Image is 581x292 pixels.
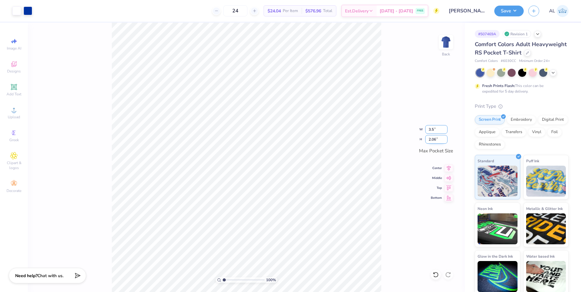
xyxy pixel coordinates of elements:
[475,103,569,110] div: Print Type
[478,213,518,244] img: Neon Ink
[431,196,442,200] span: Bottom
[507,115,536,124] div: Embroidery
[223,5,247,16] input: – –
[478,158,494,164] span: Standard
[547,128,562,137] div: Foil
[475,41,567,56] span: Comfort Colors Adult Heavyweight RS Pocket T-Shirt
[478,261,518,292] img: Glow in the Dark Ink
[478,166,518,197] img: Standard
[431,166,442,170] span: Center
[501,59,516,64] span: # 6030CC
[526,166,566,197] img: Puff Ink
[7,188,21,193] span: Decorate
[268,8,281,14] span: $24.04
[345,8,369,14] span: Est. Delivery
[9,137,19,142] span: Greek
[519,59,550,64] span: Minimum Order: 24 +
[478,253,513,259] span: Glow in the Dark Ink
[440,36,452,48] img: Back
[323,8,332,14] span: Total
[475,59,498,64] span: Comfort Colors
[305,8,321,14] span: $576.96
[526,205,563,212] span: Metallic & Glitter Ink
[478,205,493,212] span: Neon Ink
[549,7,555,15] span: AL
[549,5,569,17] a: AL
[482,83,515,88] strong: Fresh Prints Flash:
[431,186,442,190] span: Top
[557,5,569,17] img: Alyzza Lydia Mae Sobrino
[482,83,558,94] div: This color can be expedited for 5 day delivery.
[431,176,442,180] span: Middle
[526,261,566,292] img: Water based Ink
[444,5,490,17] input: Untitled Design
[7,69,21,74] span: Designs
[7,46,21,51] span: Image AI
[503,30,531,38] div: Revision 1
[3,160,25,170] span: Clipart & logos
[15,273,37,279] strong: Need help?
[283,8,298,14] span: Per Item
[526,253,555,259] span: Water based Ink
[475,30,500,38] div: # 507469A
[538,115,568,124] div: Digital Print
[494,6,524,16] button: Save
[417,9,423,13] span: FREE
[37,273,63,279] span: Chat with us.
[475,115,505,124] div: Screen Print
[266,277,276,283] span: 100 %
[380,8,413,14] span: [DATE] - [DATE]
[442,51,450,57] div: Back
[526,213,566,244] img: Metallic & Glitter Ink
[8,115,20,120] span: Upload
[528,128,545,137] div: Vinyl
[475,128,500,137] div: Applique
[526,158,539,164] span: Puff Ink
[501,128,526,137] div: Transfers
[475,140,505,149] div: Rhinestones
[7,92,21,97] span: Add Text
